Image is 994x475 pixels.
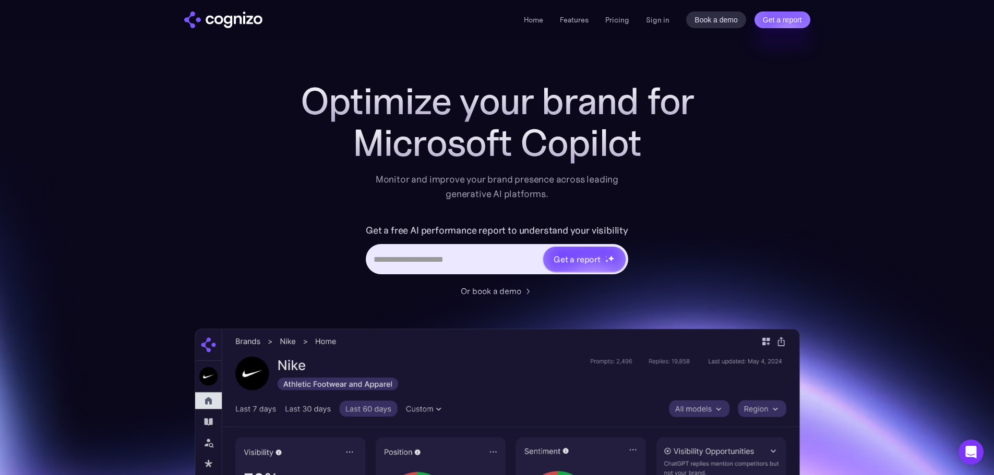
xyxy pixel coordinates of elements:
[560,15,589,25] a: Features
[959,440,984,465] div: Open Intercom Messenger
[608,255,615,262] img: star
[524,15,543,25] a: Home
[542,246,627,273] a: Get a reportstarstarstar
[184,11,262,28] img: cognizo logo
[289,122,706,164] div: Microsoft Copilot
[461,285,534,297] a: Or book a demo
[605,15,629,25] a: Pricing
[184,11,262,28] a: home
[646,14,669,26] a: Sign in
[554,253,601,265] div: Get a report
[686,11,746,28] a: Book a demo
[605,255,607,257] img: star
[289,80,706,122] h1: Optimize your brand for
[366,222,628,239] label: Get a free AI performance report to understand your visibility
[366,222,628,279] form: Hero URL Input Form
[461,285,521,297] div: Or book a demo
[369,172,626,201] div: Monitor and improve your brand presence across leading generative AI platforms.
[605,259,609,263] img: star
[755,11,810,28] a: Get a report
